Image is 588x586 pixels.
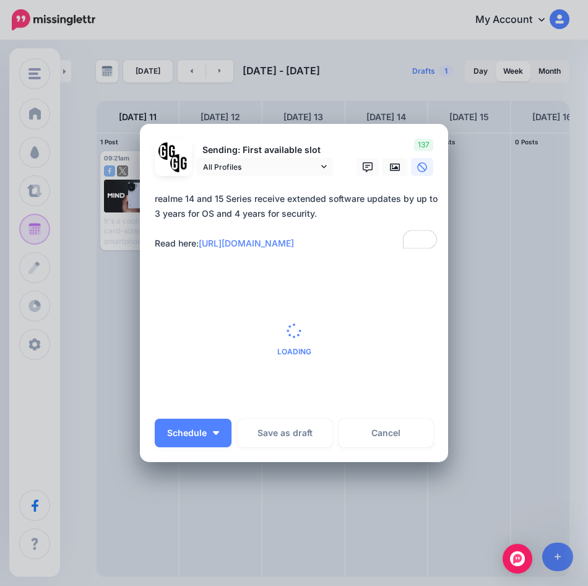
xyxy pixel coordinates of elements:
div: Open Intercom Messenger [503,544,532,574]
button: Schedule [254,551,340,579]
div: realme 14 and 15 Series receive extended software updates by up to 3 years for OS and 4 years for... [155,191,439,251]
a: All Profiles [197,158,333,176]
p: Sending: First available slot [197,143,333,157]
span: Schedule [167,429,207,437]
img: arrow-down-white.png [213,431,219,435]
span: Pick Hour [158,512,191,546]
p: Set a time from the left if you'd like to send this post at a specific time. [254,477,434,505]
button: Cancel [347,551,433,579]
span: All Profiles [203,160,318,173]
a: Cancel [339,419,433,447]
a: Decrement Hour [155,551,194,580]
span: Pick Minute [202,512,235,546]
div: Loading [277,323,311,356]
a: Increment Hour [155,481,194,510]
textarea: To enrich screen reader interactions, please activate Accessibility in Grammarly extension settings [155,191,439,251]
button: Schedule [155,419,231,447]
a: Increment Minute [199,481,238,510]
img: 353459792_649996473822713_4483302954317148903_n-bsa138318.png [158,142,176,160]
span: 137 [414,139,433,151]
td: : [194,512,199,547]
img: JT5sWCfR-79925.png [170,154,188,172]
a: Decrement Minute [199,551,238,580]
button: Save as draft [238,419,332,447]
p: All unsent social profiles for this post will use this new time. [254,512,434,540]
